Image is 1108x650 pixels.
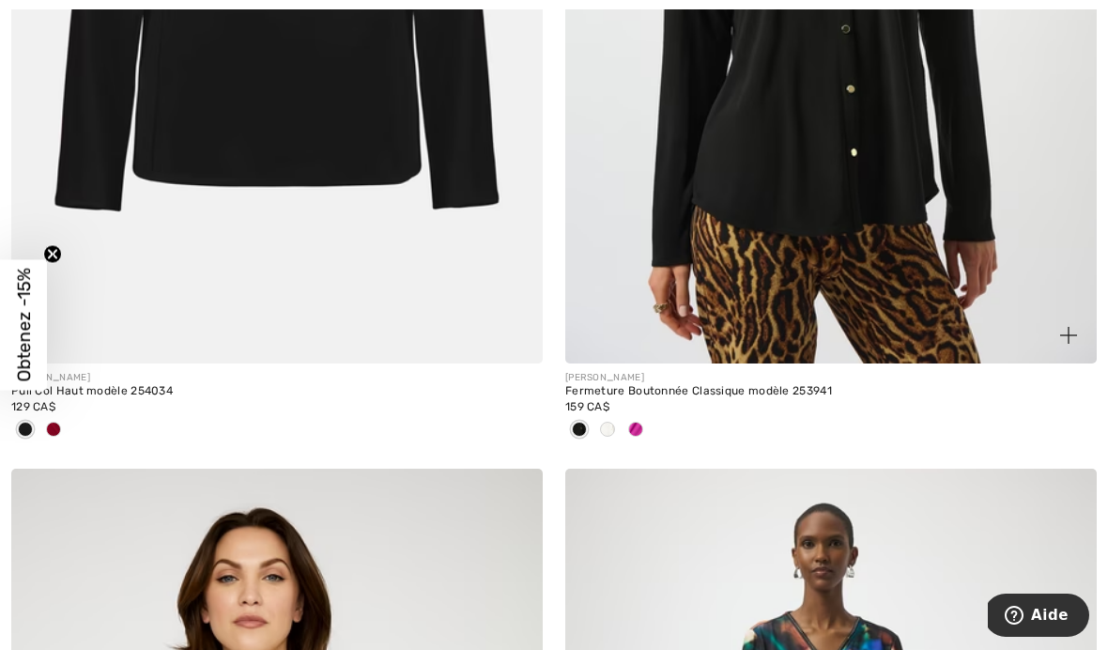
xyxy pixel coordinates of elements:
div: Deep cherry [39,415,68,446]
button: Close teaser [43,245,62,264]
div: Black [565,415,593,446]
span: 129 CA$ [11,400,55,413]
div: Pull Col Haut modèle 254034 [11,385,543,398]
span: 159 CA$ [565,400,609,413]
span: Obtenez -15% [13,269,35,382]
div: Fermeture Boutonnée Classique modèle 253941 [565,385,1097,398]
div: Cosmos [622,415,650,446]
img: plus_v2.svg [1060,327,1077,344]
div: Black [11,415,39,446]
iframe: Ouvre un widget dans lequel vous pouvez trouver plus d’informations [988,594,1089,641]
div: [PERSON_NAME] [11,371,543,385]
div: Vanilla 30 [593,415,622,446]
div: [PERSON_NAME] [565,371,1097,385]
